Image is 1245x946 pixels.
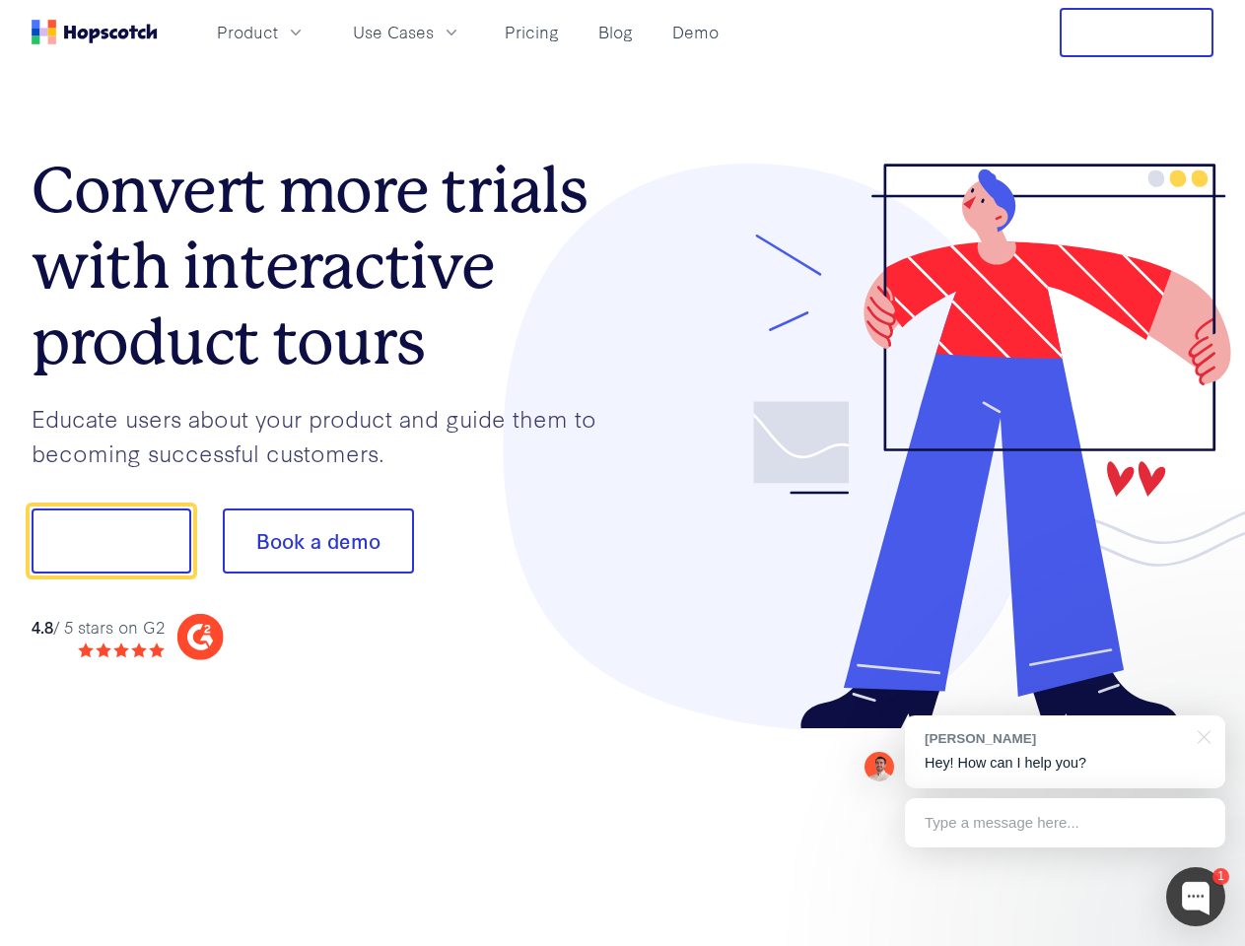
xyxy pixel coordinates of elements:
a: Blog [590,16,641,48]
strong: 4.8 [32,615,53,638]
div: [PERSON_NAME] [925,729,1186,748]
h1: Convert more trials with interactive product tours [32,153,623,379]
span: Product [217,20,278,44]
p: Hey! How can I help you? [925,753,1206,774]
button: Book a demo [223,508,414,574]
div: / 5 stars on G2 [32,615,165,640]
a: Home [32,20,158,44]
button: Product [205,16,317,48]
div: Type a message here... [905,798,1225,847]
p: Educate users about your product and guide them to becoming successful customers. [32,401,623,469]
button: Show me! [32,508,191,574]
a: Demo [664,16,726,48]
img: Mark Spera [865,752,894,781]
div: 1 [1212,868,1229,885]
button: Use Cases [341,16,473,48]
button: Free Trial [1060,8,1213,57]
span: Use Cases [353,20,434,44]
a: Pricing [497,16,567,48]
